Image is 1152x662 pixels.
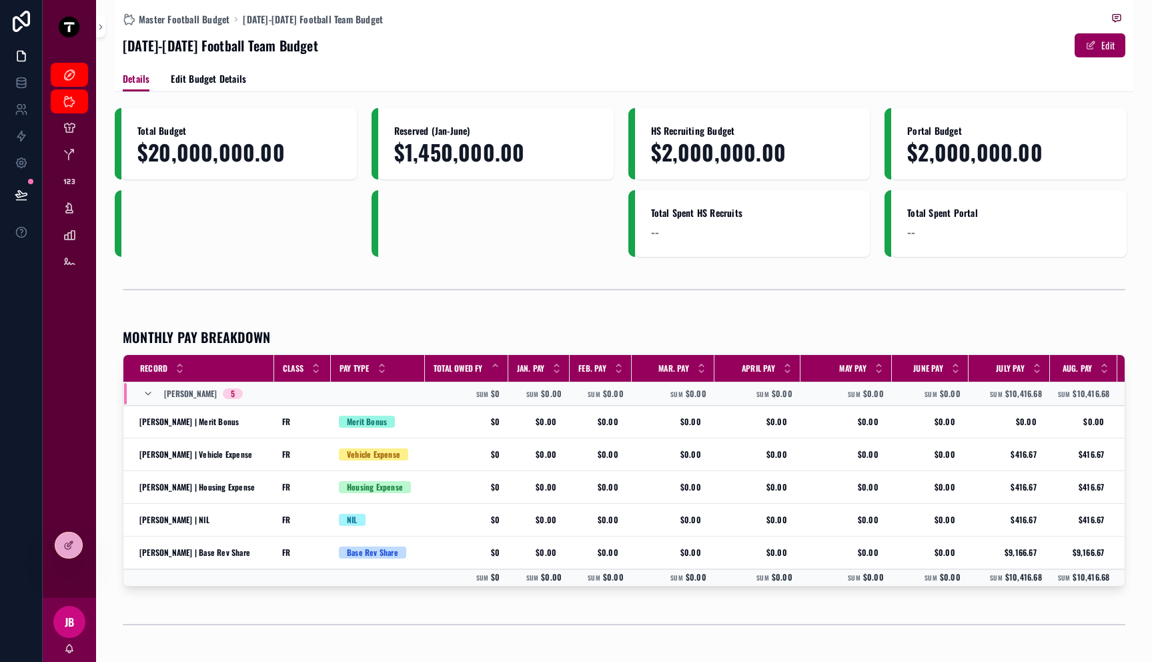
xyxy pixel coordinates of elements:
span: July Pay [996,363,1025,374]
div: NIL [347,514,358,526]
small: Sum [526,390,539,399]
span: $0 [491,571,500,583]
small: Sum [670,390,683,399]
span: $0.00 [645,547,701,558]
span: $0.00 [905,515,955,525]
span: $0.00 [814,482,879,492]
span: $2,000,000.00 [651,140,854,163]
span: $0.00 [814,449,879,460]
span: $0.00 [522,416,557,427]
span: $0.00 [583,547,618,558]
span: $0 [491,388,500,399]
span: Total Owed FY [434,363,483,374]
span: $0.00 [814,515,879,525]
span: $416.67 [1063,482,1105,492]
h1: [DATE]-[DATE] Football Team Budget [123,36,318,55]
span: $0.00 [772,571,792,583]
span: $0.00 [905,449,955,460]
small: Sum [1058,390,1071,399]
span: $10,416.68 [1005,571,1042,583]
span: $0.00 [772,388,792,399]
span: FR [282,482,290,492]
span: Pay Type [340,363,370,374]
span: FR [282,449,290,460]
span: $0 [433,416,500,427]
span: $416.67 [1063,515,1105,525]
span: $0.00 [541,571,562,583]
div: Merit Bonus [347,416,387,428]
span: $0.00 [1063,416,1105,427]
small: Sum [588,390,600,399]
span: $20,000,000.00 [137,140,341,163]
span: Edit Budget Details [171,72,246,85]
span: $0 [433,515,500,525]
small: Sum [990,390,1003,399]
span: $0.00 [583,416,618,427]
a: Details [123,67,149,92]
span: HS Recruiting Budget [651,124,854,137]
span: $0.00 [645,482,701,492]
span: $0.00 [583,482,618,492]
span: $0.00 [583,449,618,460]
span: $0.00 [940,571,961,583]
div: Housing Expense [347,481,403,493]
span: $0 [433,547,500,558]
span: -- [651,222,659,241]
small: Sum [848,390,860,399]
span: $0.00 [645,515,701,525]
a: Master Football Budget [123,13,229,26]
span: $416.67 [982,482,1037,492]
small: Sum [476,390,489,399]
small: Sum [756,390,769,399]
img: App logo [59,16,80,37]
span: $0.00 [905,482,955,492]
span: $0.00 [863,571,884,583]
span: $0.00 [645,416,701,427]
span: Details [123,72,149,85]
span: [PERSON_NAME] | Base Rev Share [139,547,250,558]
span: April Pay [742,363,775,374]
span: $0.00 [603,388,624,399]
span: Jan. Pay [517,363,545,374]
span: $0.00 [522,515,557,525]
button: Edit [1075,33,1125,57]
div: Base Rev Share [347,547,398,559]
span: $1,450,000.00 [394,140,598,163]
span: $416.67 [1063,449,1105,460]
span: [PERSON_NAME] | Housing Expense [139,482,255,492]
span: $0.00 [686,388,706,399]
span: $416.67 [982,449,1037,460]
span: $2,000,000.00 [907,140,1111,163]
span: $0.00 [522,482,557,492]
span: Total Spent Portal [907,206,1111,220]
a: Edit Budget Details [171,67,246,93]
span: $0.00 [905,547,955,558]
span: $0.00 [603,571,624,583]
span: $0.00 [940,388,961,399]
small: Sum [588,573,600,583]
span: Reserved (Jan-June) [394,124,598,137]
span: May Pay [839,363,866,374]
span: $0.00 [583,515,618,525]
span: $0.00 [522,547,557,558]
small: Sum [476,573,489,583]
span: [PERSON_NAME] | Merit Bonus [139,416,239,427]
span: $0.00 [728,515,787,525]
span: Portal Budget [907,124,1111,137]
span: Mar. Pay [658,363,689,374]
span: JB [65,614,74,630]
div: 5 [231,388,235,399]
div: scrollable content [43,53,96,291]
span: Total Spent HS Recruits [651,206,854,220]
span: Record [140,363,167,374]
span: [PERSON_NAME] [164,388,217,399]
span: $0.00 [814,416,879,427]
span: $0.00 [863,388,884,399]
span: FR [282,515,290,525]
small: Sum [925,390,937,399]
span: FR [282,416,290,427]
span: $10,416.68 [1073,388,1109,399]
span: $9,166.67 [1063,547,1105,558]
span: $0.00 [686,571,706,583]
span: Class [283,363,304,374]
